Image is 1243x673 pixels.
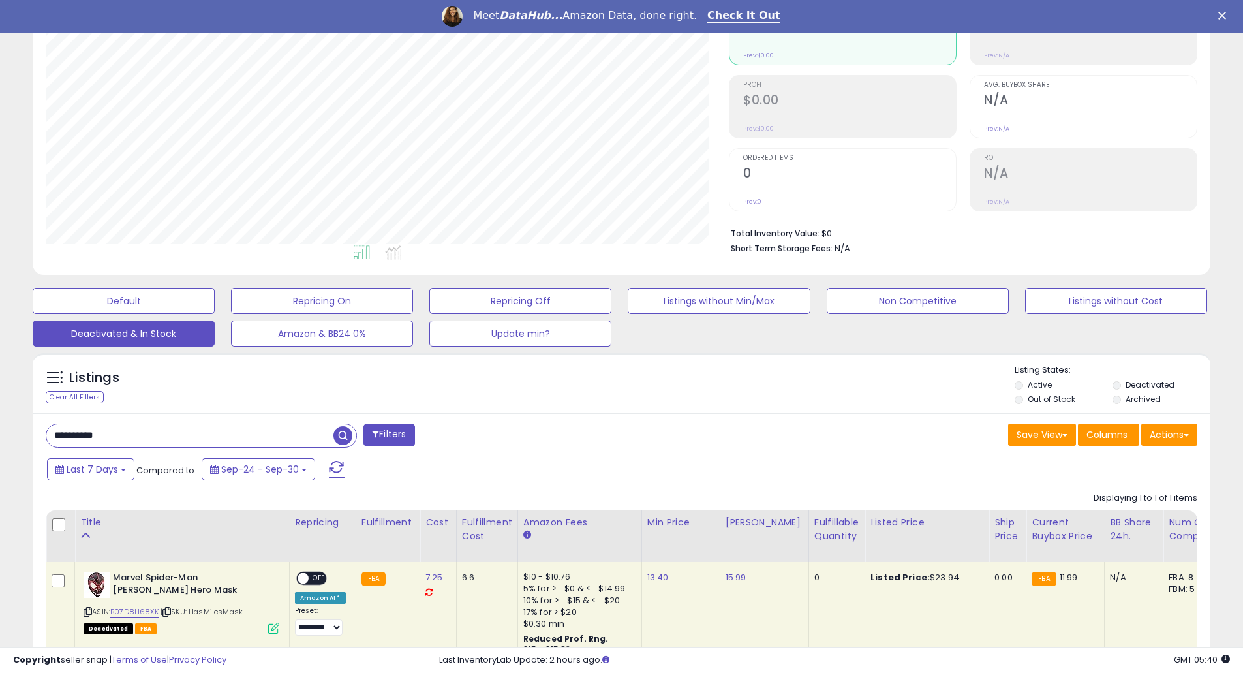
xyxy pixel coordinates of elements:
span: All listings that are unavailable for purchase on Amazon for any reason other than out-of-stock [84,623,133,634]
a: 13.40 [647,571,669,584]
span: Ordered Items [743,155,956,162]
div: Cost [425,516,451,529]
div: 5% for >= $0 & <= $14.99 [523,583,632,595]
div: Last InventoryLab Update: 2 hours ago. [439,654,1230,666]
small: Prev: N/A [984,125,1009,133]
div: Amazon Fees [523,516,636,529]
button: Repricing Off [429,288,611,314]
button: Amazon & BB24 0% [231,321,413,347]
h2: N/A [984,166,1197,183]
div: Meet Amazon Data, done right. [473,9,697,22]
div: $0.30 min [523,618,632,630]
span: N/A [835,242,850,255]
b: Total Inventory Value: [731,228,820,239]
button: Sep-24 - Sep-30 [202,458,315,480]
b: Short Term Storage Fees: [731,243,833,254]
small: Prev: N/A [984,52,1009,59]
button: Actions [1141,424,1197,446]
div: FBM: 5 [1169,584,1212,595]
label: Out of Stock [1028,394,1075,405]
button: Update min? [429,321,611,347]
button: Default [33,288,215,314]
span: 2025-10-10 05:40 GMT [1174,653,1230,666]
span: OFF [309,573,330,584]
div: Clear All Filters [46,391,104,403]
div: FBA: 8 [1169,572,1212,584]
button: Filters [363,424,414,446]
div: $10 - $10.76 [523,572,632,583]
div: $23.94 [870,572,979,584]
span: Compared to: [136,464,196,477]
button: Save View [1008,424,1076,446]
small: Prev: N/A [984,198,1009,206]
h5: Listings [69,369,119,387]
div: Repricing [295,516,350,529]
div: [PERSON_NAME] [726,516,803,529]
div: Title [80,516,284,529]
div: Listed Price [870,516,983,529]
b: Marvel Spider-Man [PERSON_NAME] Hero Mask [113,572,271,599]
button: Non Competitive [827,288,1009,314]
i: DataHub... [499,9,562,22]
div: Ship Price [994,516,1020,543]
div: Min Price [647,516,714,529]
label: Archived [1126,394,1161,405]
a: Check It Out [707,9,780,23]
div: Fulfillable Quantity [814,516,859,543]
div: Displaying 1 to 1 of 1 items [1094,492,1197,505]
small: FBA [361,572,386,586]
b: Listed Price: [870,571,930,584]
span: Profit [743,82,956,89]
div: 10% for >= $15 & <= $20 [523,595,632,606]
span: 11.99 [1060,571,1078,584]
div: 6.6 [462,572,508,584]
img: Profile image for Georgie [442,6,463,27]
span: Avg. Buybox Share [984,82,1197,89]
a: Privacy Policy [169,653,226,666]
div: Amazon AI * [295,592,346,604]
span: Last 7 Days [67,463,118,476]
a: 15.99 [726,571,746,584]
button: Repricing On [231,288,413,314]
small: Prev: $0.00 [743,52,774,59]
small: FBA [1032,572,1056,586]
span: Sep-24 - Sep-30 [221,463,299,476]
h2: 0 [743,166,956,183]
div: ASIN: [84,572,279,633]
li: $0 [731,225,1188,240]
div: Fulfillment Cost [462,516,512,543]
button: Last 7 Days [47,458,134,480]
h2: N/A [984,93,1197,110]
button: Deactivated & In Stock [33,321,215,347]
span: ROI [984,155,1197,162]
div: Fulfillment [361,516,414,529]
div: BB Share 24h. [1110,516,1158,543]
div: 17% for > $20 [523,606,632,618]
small: Amazon Fees. [523,529,531,541]
label: Deactivated [1126,379,1174,390]
span: | SKU: HasMilesMask [161,606,243,617]
a: B07D8H68XK [110,606,159,618]
button: Columns [1078,424,1139,446]
div: 0.00 [994,572,1016,584]
img: 41SMClJgRdL._SL40_.jpg [84,572,110,598]
div: Current Buybox Price [1032,516,1099,543]
small: Prev: 0 [743,198,761,206]
b: Reduced Prof. Rng. [523,633,609,644]
button: Listings without Cost [1025,288,1207,314]
div: 0 [814,572,855,584]
h2: $0.00 [743,93,956,110]
div: Preset: [295,606,346,636]
span: FBA [135,623,157,634]
div: seller snap | | [13,654,226,666]
p: Listing States: [1015,364,1210,377]
div: Close [1218,12,1231,20]
button: Listings without Min/Max [628,288,810,314]
small: Prev: $0.00 [743,125,774,133]
div: $15 - $15.83 [523,644,632,655]
label: Active [1028,379,1052,390]
strong: Copyright [13,653,61,666]
div: N/A [1110,572,1153,584]
span: Columns [1086,428,1128,441]
a: Terms of Use [112,653,167,666]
